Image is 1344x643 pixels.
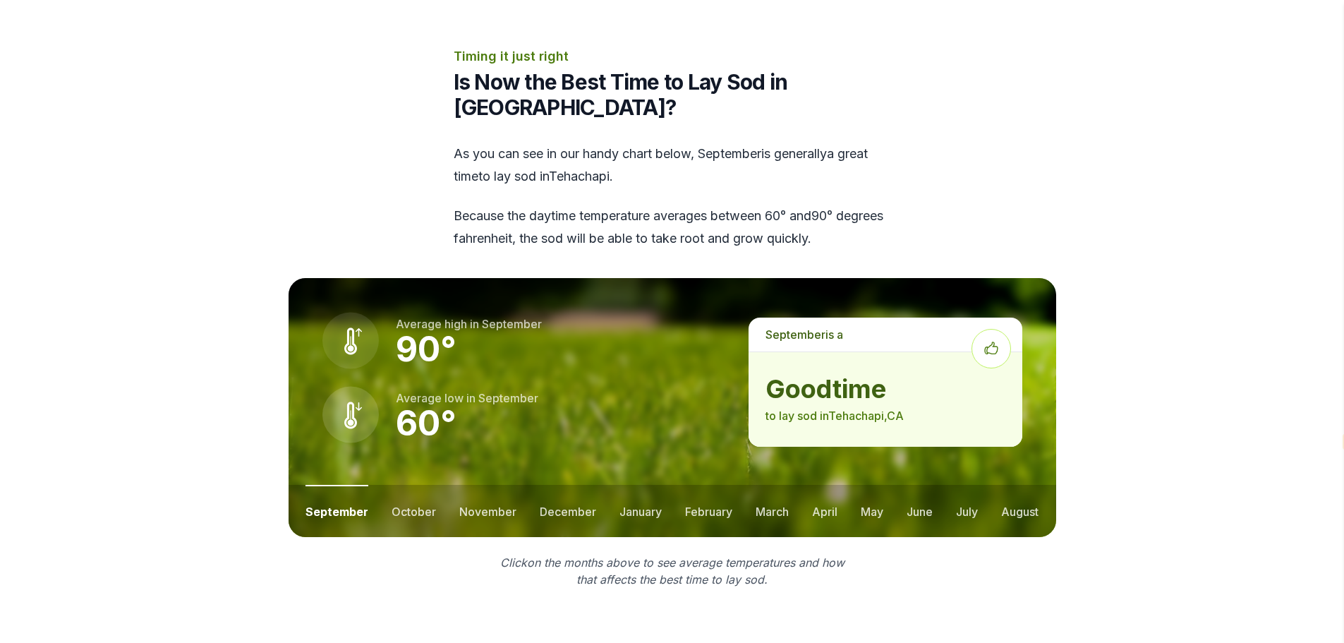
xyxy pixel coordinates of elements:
p: Timing it just right [454,47,891,66]
button: november [459,485,516,537]
button: february [685,485,732,537]
p: Because the daytime temperature averages between 60 ° and 90 ° degrees fahrenheit, the sod will b... [454,205,891,250]
span: september [698,146,761,161]
button: december [540,485,596,537]
p: Average high in [396,316,542,332]
span: september [765,327,825,342]
button: january [619,485,662,537]
strong: 90 ° [396,328,456,370]
button: june [907,485,933,537]
p: is a [749,318,1022,351]
span: september [482,317,542,331]
p: to lay sod in Tehachapi , CA [765,407,1005,424]
button: march [756,485,789,537]
button: may [861,485,883,537]
h2: Is Now the Best Time to Lay Sod in [GEOGRAPHIC_DATA]? [454,69,891,120]
div: As you can see in our handy chart below, is generally a great time to lay sod in Tehachapi . [454,143,891,250]
p: Click on the months above to see average temperatures and how that affects the best time to lay sod. [492,554,853,588]
button: september [305,485,368,537]
button: april [812,485,837,537]
strong: 60 ° [396,402,456,444]
strong: good time [765,375,1005,403]
button: july [956,485,978,537]
p: Average low in [396,390,538,407]
button: october [392,485,436,537]
span: september [478,391,538,405]
button: august [1001,485,1039,537]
